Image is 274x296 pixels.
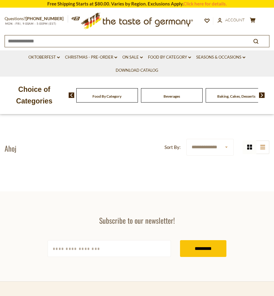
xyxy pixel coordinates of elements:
[164,94,180,99] a: Beverages
[5,15,68,23] p: Questions?
[65,54,117,61] a: Christmas - PRE-ORDER
[92,94,121,99] a: Food By Category
[217,94,255,99] a: Baking, Cakes, Desserts
[196,54,245,61] a: Seasons & Occasions
[148,54,191,61] a: Food By Category
[259,92,265,98] img: next arrow
[218,17,245,23] a: Account
[5,22,56,25] span: MON - FRI, 9:00AM - 5:00PM (EST)
[26,16,63,21] a: [PHONE_NUMBER]
[5,144,16,153] h1: Ahoj
[48,216,226,225] h3: Subscribe to our newsletter!
[116,67,158,74] a: Download Catalog
[28,54,60,61] a: Oktoberfest
[122,54,143,61] a: On Sale
[69,92,74,98] img: previous arrow
[164,143,181,151] label: Sort By:
[225,17,245,22] span: Account
[183,1,227,6] a: Click here for details.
